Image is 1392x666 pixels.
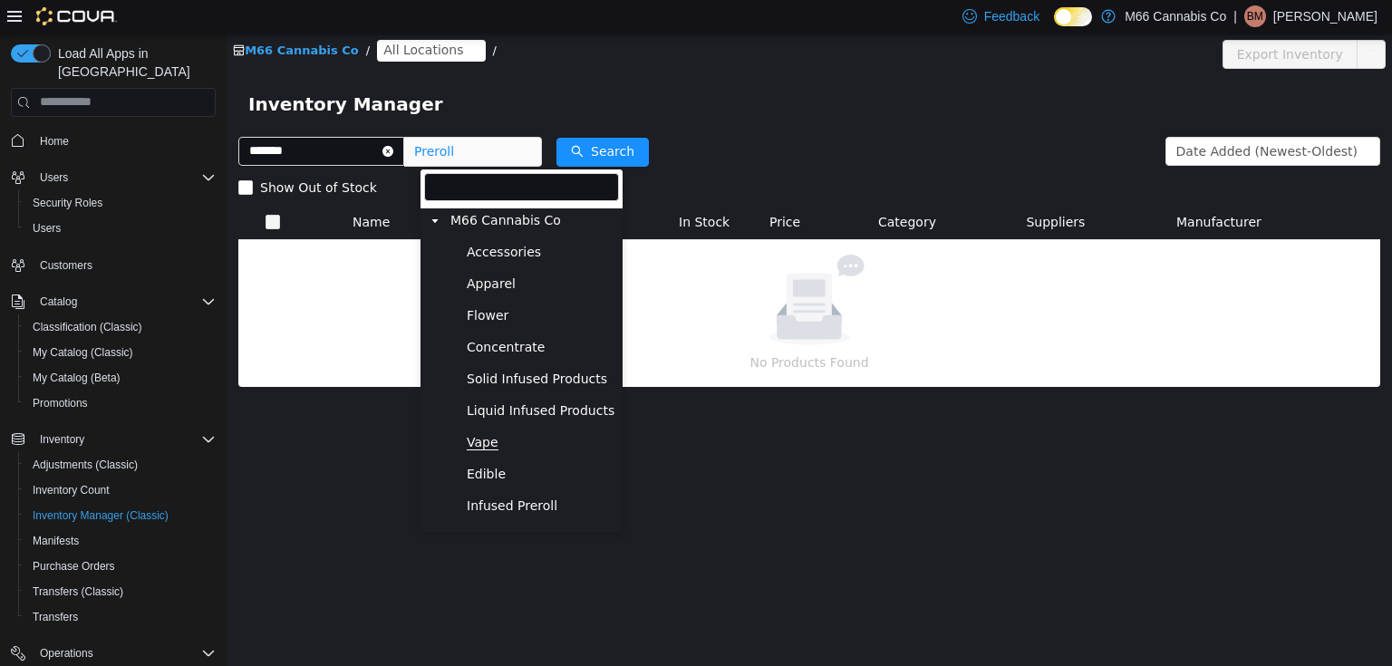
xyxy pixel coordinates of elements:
[25,454,145,476] a: Adjustments (Classic)
[4,641,223,666] button: Operations
[950,181,1035,196] span: Manufacturer
[25,192,110,214] a: Security Roles
[188,104,227,131] span: Preroll
[25,316,150,338] a: Classification (Classic)
[25,192,216,214] span: Security Roles
[236,429,392,453] span: Edible
[25,316,216,338] span: Classification (Classic)
[18,391,223,416] button: Promotions
[236,397,392,421] span: Vape
[25,217,216,239] span: Users
[240,465,331,479] span: Infused Preroll
[25,555,216,577] span: Purchase Orders
[33,291,216,313] span: Catalog
[240,433,279,448] span: Edible
[33,483,110,497] span: Inventory Count
[236,492,392,516] span: Tincture
[22,56,227,85] span: Inventory Manager
[236,333,392,358] span: Solid Infused Products
[219,175,392,199] span: M66 Cannabis Co
[33,130,216,152] span: Home
[25,530,216,552] span: Manifests
[452,181,503,196] span: In Stock
[40,646,93,661] span: Operations
[18,478,223,503] button: Inventory Count
[33,254,216,276] span: Customers
[18,503,223,528] button: Inventory Manager (Classic)
[25,479,117,501] a: Inventory Count
[40,258,92,273] span: Customers
[33,642,101,664] button: Operations
[1132,112,1143,125] i: icon: down
[4,165,223,190] button: Users
[996,6,1131,35] button: Export Inventory
[33,508,169,523] span: Inventory Manager (Classic)
[6,10,132,24] a: icon: shopM66 Cannabis Co
[126,181,163,196] span: Name
[240,275,282,289] span: Flower
[51,44,216,81] span: Load All Apps in [GEOGRAPHIC_DATA]
[240,370,388,384] span: Liquid Infused Products
[25,530,86,552] a: Manifests
[6,11,18,23] i: icon: shop
[25,342,140,363] a: My Catalog (Classic)
[1054,26,1055,27] span: Dark Mode
[25,367,128,389] a: My Catalog (Beta)
[18,604,223,630] button: Transfers
[18,365,223,391] button: My Catalog (Beta)
[240,306,318,321] span: Concentrate
[1233,5,1237,27] p: |
[266,10,270,24] span: /
[240,243,289,257] span: Apparel
[25,367,216,389] span: My Catalog (Beta)
[33,642,216,664] span: Operations
[33,196,102,210] span: Security Roles
[33,534,79,548] span: Manifests
[1273,5,1377,27] p: [PERSON_NAME]
[33,167,216,188] span: Users
[18,579,223,604] button: Transfers (Classic)
[18,314,223,340] button: Classification (Classic)
[33,345,133,360] span: My Catalog (Classic)
[25,505,176,526] a: Inventory Manager (Classic)
[1054,7,1092,26] input: Dark Mode
[25,392,95,414] a: Promotions
[4,289,223,314] button: Catalog
[40,432,84,447] span: Inventory
[33,429,92,450] button: Inventory
[4,427,223,452] button: Inventory
[34,319,1132,339] p: No Products Found
[240,401,272,417] span: Vape
[25,217,68,239] a: Users
[25,454,216,476] span: Adjustments (Classic)
[33,559,115,574] span: Purchase Orders
[198,140,392,168] input: filter select
[18,216,223,241] button: Users
[33,255,100,276] a: Customers
[224,179,334,194] span: M66 Cannabis Co
[1244,5,1266,27] div: Brandon Maulbetsch
[18,340,223,365] button: My Catalog (Classic)
[330,104,422,133] button: icon: searchSearch
[25,606,216,628] span: Transfers
[33,320,142,334] span: Classification (Classic)
[236,238,392,263] span: Apparel
[236,365,392,390] span: Liquid Infused Products
[984,7,1039,25] span: Feedback
[25,479,216,501] span: Inventory Count
[25,581,130,603] a: Transfers (Classic)
[33,167,75,188] button: Users
[236,302,392,326] span: Concentrate
[40,170,68,185] span: Users
[33,291,84,313] button: Catalog
[156,112,167,123] i: icon: close-circle
[25,392,216,414] span: Promotions
[33,458,138,472] span: Adjustments (Classic)
[26,147,158,161] span: Show Out of Stock
[18,528,223,554] button: Manifests
[33,396,88,410] span: Promotions
[240,338,381,352] span: Solid Infused Products
[236,270,392,294] span: Flower
[33,371,121,385] span: My Catalog (Beta)
[18,452,223,478] button: Adjustments (Classic)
